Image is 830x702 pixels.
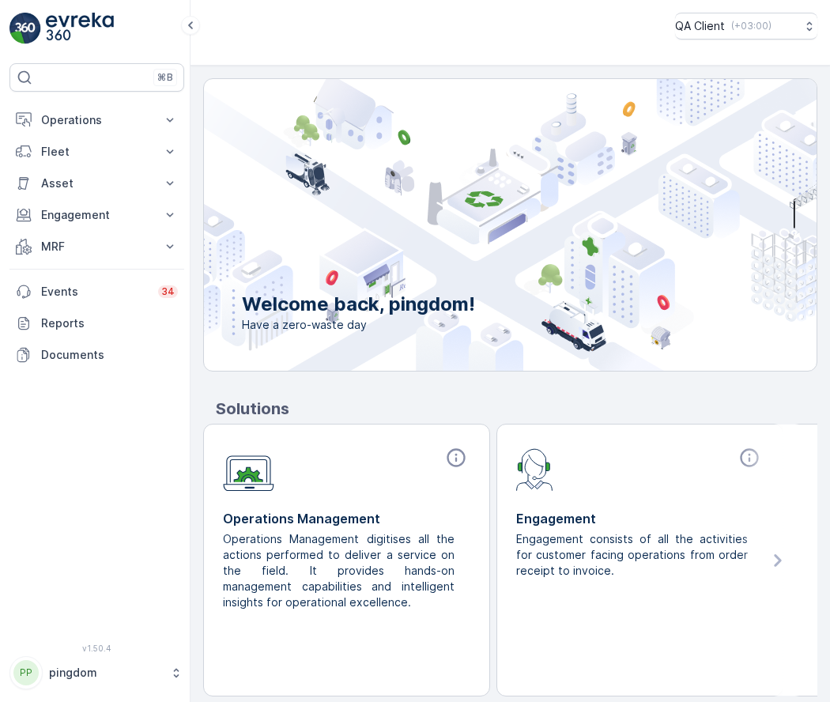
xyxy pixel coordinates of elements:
p: Reports [41,315,178,331]
button: PPpingdom [9,656,184,689]
div: PP [13,660,39,685]
span: v 1.50.4 [9,643,184,653]
img: logo [9,13,41,44]
p: Solutions [216,397,817,421]
p: Engagement [41,207,153,223]
p: Asset [41,175,153,191]
img: module-icon [223,447,274,492]
button: QA Client(+03:00) [675,13,817,40]
p: Fleet [41,144,153,160]
p: Engagement [516,509,764,528]
p: QA Client [675,18,725,34]
a: Events34 [9,276,184,308]
img: module-icon [516,447,553,491]
p: Operations [41,112,153,128]
img: city illustration [133,79,817,371]
button: MRF [9,231,184,262]
p: ( +03:00 ) [731,20,772,32]
p: Operations Management digitises all the actions performed to deliver a service on the field. It p... [223,531,458,610]
span: Have a zero-waste day [242,317,475,333]
p: Operations Management [223,509,470,528]
button: Operations [9,104,184,136]
p: Engagement consists of all the activities for customer facing operations from order receipt to in... [516,531,751,579]
p: MRF [41,239,153,255]
p: 34 [161,285,175,298]
p: Events [41,284,149,300]
button: Asset [9,168,184,199]
a: Reports [9,308,184,339]
p: ⌘B [157,71,173,84]
button: Fleet [9,136,184,168]
p: Documents [41,347,178,363]
button: Engagement [9,199,184,231]
p: Welcome back, pingdom! [242,292,475,317]
img: logo_light-DOdMpM7g.png [46,13,114,44]
p: pingdom [49,665,162,681]
a: Documents [9,339,184,371]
